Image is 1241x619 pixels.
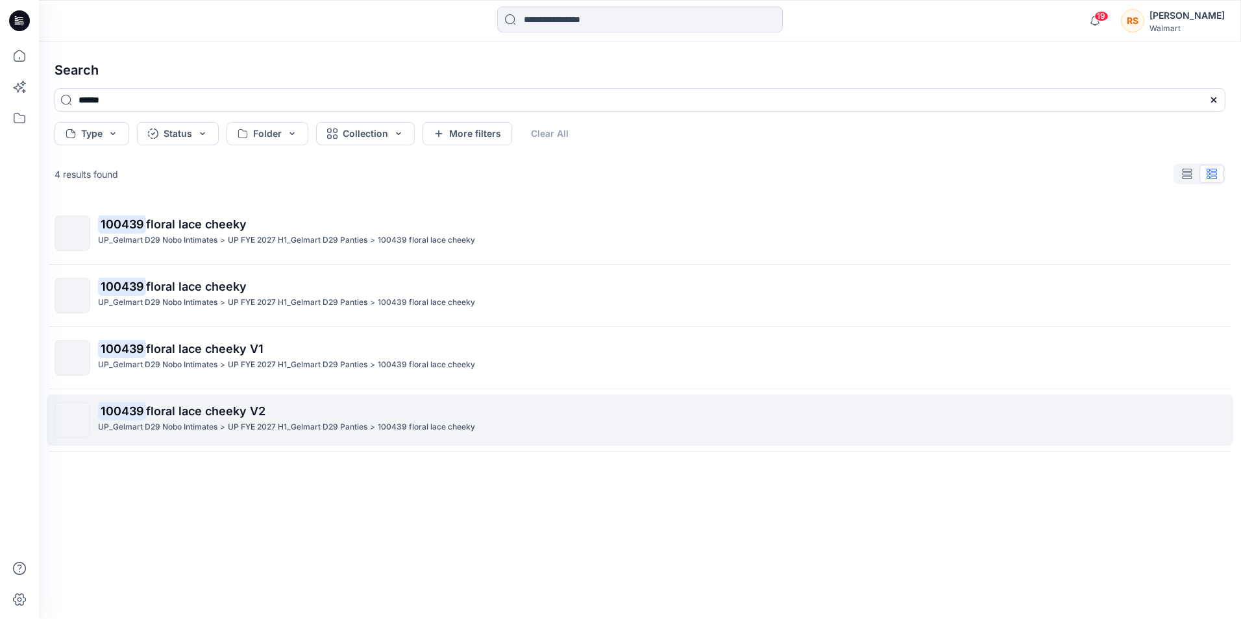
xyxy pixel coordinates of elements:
p: UP FYE 2027 H1_Gelmart D29 Panties [228,420,367,434]
p: > [370,296,375,309]
p: UP FYE 2027 H1_Gelmart D29 Panties [228,358,367,372]
p: > [220,296,225,309]
a: 100439floral lace cheeky V1UP_Gelmart D29 Nobo Intimates>UP FYE 2027 H1_Gelmart D29 Panties>10043... [47,332,1233,383]
mark: 100439 [98,339,146,358]
a: 100439floral lace cheeky V2UP_Gelmart D29 Nobo Intimates>UP FYE 2027 H1_Gelmart D29 Panties>10043... [47,394,1233,446]
p: > [370,234,375,247]
a: 100439floral lace cheekyUP_Gelmart D29 Nobo Intimates>UP FYE 2027 H1_Gelmart D29 Panties>100439 f... [47,270,1233,321]
a: 100439floral lace cheekyUP_Gelmart D29 Nobo Intimates>UP FYE 2027 H1_Gelmart D29 Panties>100439 f... [47,208,1233,259]
p: 100439 floral lace cheeky [378,358,475,372]
h4: Search [44,52,1236,88]
button: Folder [227,122,308,145]
button: Collection [316,122,415,145]
p: 4 results found [55,167,118,181]
p: 100439 floral lace cheeky [378,296,475,309]
p: 100439 floral lace cheeky [378,234,475,247]
p: > [220,358,225,372]
span: 19 [1094,11,1109,21]
p: UP_Gelmart D29 Nobo Intimates [98,358,217,372]
mark: 100439 [98,215,146,233]
p: > [370,358,375,372]
p: UP_Gelmart D29 Nobo Intimates [98,296,217,309]
div: Walmart [1149,23,1225,33]
p: UP_Gelmart D29 Nobo Intimates [98,234,217,247]
div: [PERSON_NAME] [1149,8,1225,23]
mark: 100439 [98,402,146,420]
p: > [220,234,225,247]
p: > [220,420,225,434]
mark: 100439 [98,277,146,295]
p: UP FYE 2027 H1_Gelmart D29 Panties [228,296,367,309]
span: floral lace cheeky [146,217,247,231]
p: 100439 floral lace cheeky [378,420,475,434]
span: floral lace cheeky V2 [146,404,265,418]
div: RS [1121,9,1144,32]
p: UP FYE 2027 H1_Gelmart D29 Panties [228,234,367,247]
button: More filters [423,122,512,145]
p: > [370,420,375,434]
p: UP_Gelmart D29 Nobo Intimates [98,420,217,434]
button: Status [137,122,219,145]
span: floral lace cheeky [146,280,247,293]
button: Type [55,122,129,145]
span: floral lace cheeky V1 [146,342,264,356]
